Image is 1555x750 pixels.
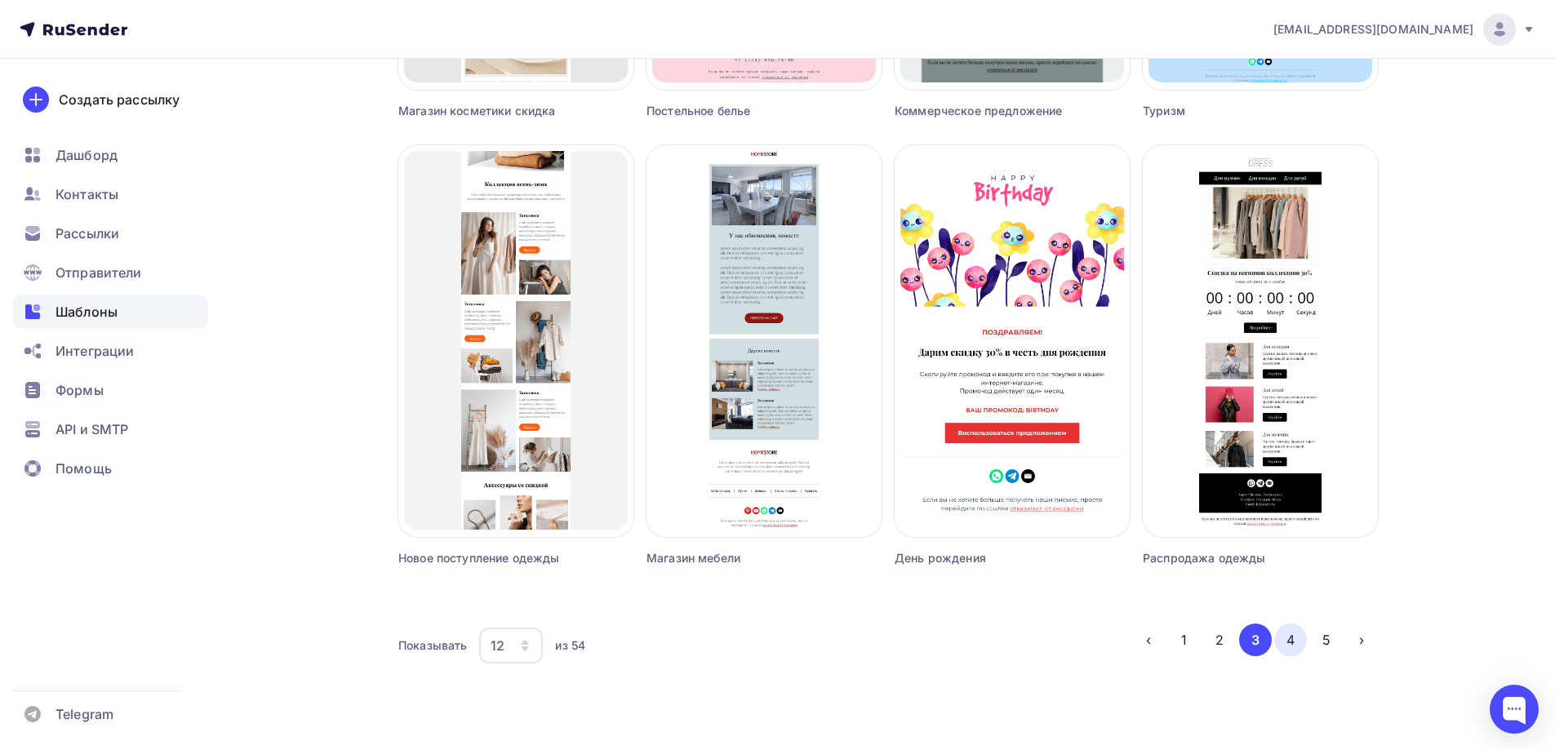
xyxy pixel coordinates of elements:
div: Создать рассылку [59,90,180,109]
div: Новое поступление одежды [398,550,575,566]
div: День рождения [895,550,1071,566]
div: Распродажа одежды [1143,550,1319,566]
span: Рассылки [56,224,119,243]
a: Шаблоны [13,295,207,328]
a: Отправители [13,256,207,289]
button: Go to next page [1345,624,1378,656]
a: [EMAIL_ADDRESS][DOMAIN_NAME] [1273,13,1535,46]
button: Go to page 1 [1168,624,1201,656]
span: Telegram [56,704,113,724]
div: Коммерческое предложение [895,103,1071,119]
button: 12 [478,627,544,664]
span: API и SMTP [56,419,128,439]
span: Помощь [56,459,112,478]
div: из 54 [555,637,585,654]
a: Контакты [13,178,207,211]
span: Интеграции [56,341,134,361]
span: Формы [56,380,104,400]
div: Показывать [398,637,467,654]
span: Контакты [56,184,118,204]
div: Магазин косметики скидка [398,103,575,119]
a: Формы [13,374,207,406]
a: Рассылки [13,217,207,250]
button: Go to page 5 [1310,624,1343,656]
span: [EMAIL_ADDRESS][DOMAIN_NAME] [1273,21,1473,38]
div: Постельное белье [646,103,823,119]
div: Туризм [1143,103,1319,119]
span: Отправители [56,263,142,282]
span: Шаблоны [56,302,118,322]
ul: Pagination [1132,624,1378,656]
span: Дашборд [56,145,118,165]
button: Go to page 4 [1274,624,1307,656]
button: Go to page 3 [1239,624,1272,656]
a: Дашборд [13,139,207,171]
div: Магазин мебели [646,550,823,566]
button: Go to previous page [1132,624,1165,656]
div: 12 [491,636,504,655]
button: Go to page 2 [1203,624,1236,656]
